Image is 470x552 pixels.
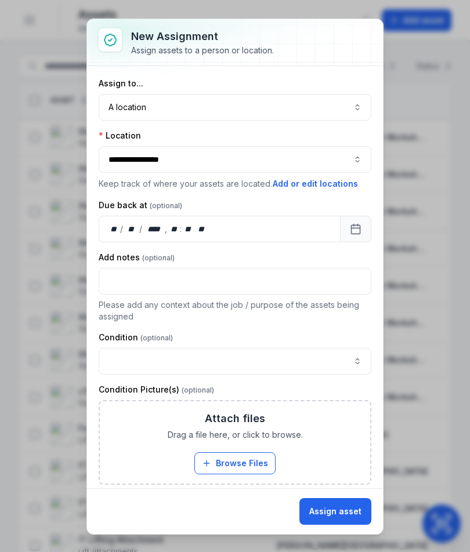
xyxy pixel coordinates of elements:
[183,223,194,235] div: minute,
[340,216,371,242] button: Calendar
[99,94,371,121] button: A location
[120,223,124,235] div: /
[168,429,303,441] span: Drag a file here, or click to browse.
[180,223,183,235] div: :
[109,223,120,235] div: day,
[124,223,140,235] div: month,
[143,223,165,235] div: year,
[299,498,371,525] button: Assign asset
[99,384,214,395] label: Condition Picture(s)
[99,299,371,322] p: Please add any context about the job / purpose of the assets being assigned
[194,452,276,474] button: Browse Files
[99,177,371,190] p: Keep track of where your assets are located.
[99,130,141,141] label: Location
[99,252,175,263] label: Add notes
[99,78,143,89] label: Assign to...
[272,177,359,190] button: Add or edit locations
[139,223,143,235] div: /
[99,199,182,211] label: Due back at
[131,45,274,56] div: Assign assets to a person or location.
[99,332,173,343] label: Condition
[205,411,265,427] h3: Attach files
[165,223,168,235] div: ,
[131,28,274,45] h3: New assignment
[196,223,208,235] div: am/pm,
[168,223,180,235] div: hour,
